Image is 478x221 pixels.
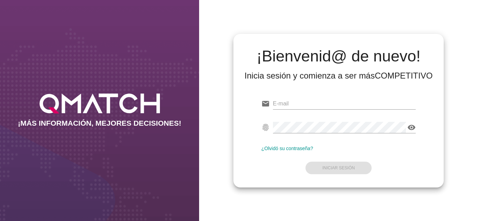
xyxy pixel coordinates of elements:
i: visibility [407,123,416,132]
h2: ¡MÁS INFORMACIÓN, MEJORES DECISIONES! [18,119,181,127]
i: email [261,100,270,108]
h2: ¡Bienvenid@ de nuevo! [245,48,433,65]
div: Inicia sesión y comienza a ser más [245,70,433,81]
i: fingerprint [261,123,270,132]
input: E-mail [273,98,416,109]
a: ¿Olvidó su contraseña? [261,146,313,151]
strong: COMPETITIVO [375,71,433,80]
